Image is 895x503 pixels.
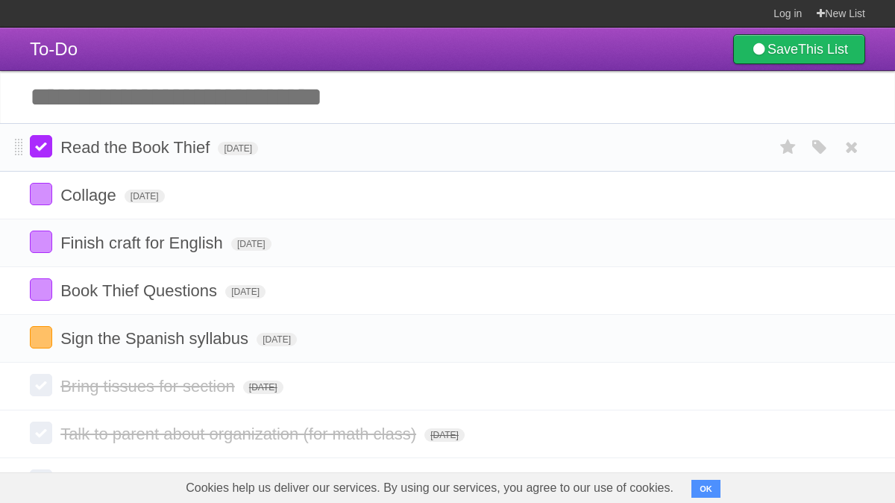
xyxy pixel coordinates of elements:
[30,422,52,444] label: Done
[125,190,165,203] span: [DATE]
[691,480,720,498] button: OK
[30,326,52,349] label: Done
[774,135,803,160] label: Star task
[60,329,252,348] span: Sign the Spanish syllabus
[60,234,227,252] span: Finish craft for English
[733,34,865,64] a: SaveThis List
[218,142,258,155] span: [DATE]
[60,186,120,204] span: Collage
[225,285,266,299] span: [DATE]
[243,381,283,394] span: [DATE]
[60,377,239,396] span: Bring tissues for section
[30,278,52,301] label: Done
[30,469,52,492] label: Done
[60,281,221,300] span: Book Thief Questions
[798,42,848,57] b: This List
[30,231,52,253] label: Done
[30,135,52,157] label: Done
[231,237,271,251] span: [DATE]
[171,473,688,503] span: Cookies help us deliver our services. By using our services, you agree to our use of cookies.
[60,138,213,157] span: Read the Book Thief
[30,39,78,59] span: To-Do
[60,425,420,443] span: Talk to parent about organization (for math class)
[424,428,465,442] span: [DATE]
[30,183,52,205] label: Done
[257,333,297,346] span: [DATE]
[30,374,52,396] label: Done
